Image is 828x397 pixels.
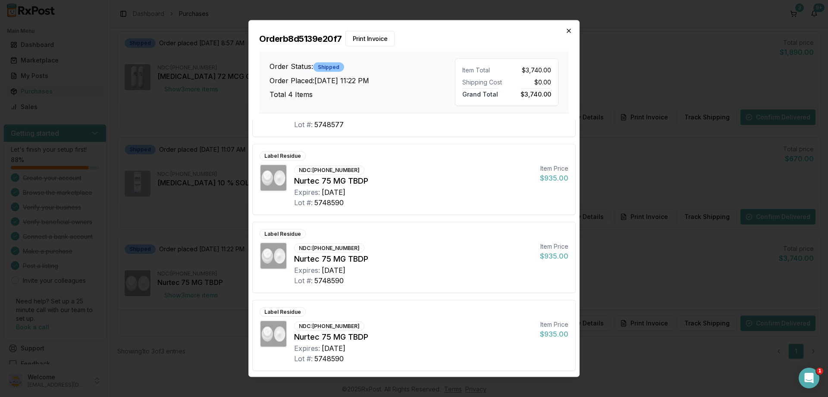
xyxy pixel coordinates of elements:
img: Nurtec 75 MG TBDP [260,321,286,347]
img: Nurtec 75 MG TBDP [260,243,286,269]
div: Item Price [540,320,568,328]
span: 1 [816,368,823,375]
div: NDC: [PHONE_NUMBER] [294,243,364,253]
div: Shipping Cost [462,78,503,86]
div: Nurtec 75 MG TBDP [294,253,533,265]
div: Label Residue [260,151,306,160]
div: Label Residue [260,229,306,238]
div: Expires: [294,265,320,275]
div: NDC: [PHONE_NUMBER] [294,165,364,175]
div: Lot #: [294,119,313,129]
div: Item Total [462,66,503,74]
div: Label Residue [260,307,306,316]
div: $935.00 [540,172,568,183]
div: $0.00 [510,78,551,86]
h2: Order b8d5139e20f7 [259,31,569,46]
h3: Order Status: [270,61,455,72]
h3: Total 4 Items [270,89,455,100]
div: Shipped [313,63,344,72]
span: $3,740.00 [522,66,551,74]
div: Item Price [540,164,568,172]
div: [DATE] [322,343,345,353]
div: Lot #: [294,353,313,363]
div: Item Price [540,242,568,250]
div: 5748590 [314,353,344,363]
div: $935.00 [540,328,568,339]
span: Grand Total [462,88,498,97]
div: Nurtec 75 MG TBDP [294,331,533,343]
div: [DATE] [322,187,345,197]
div: $935.00 [540,250,568,261]
button: Print Invoice [345,31,395,46]
div: 5748590 [314,197,344,207]
div: [DATE] [322,265,345,275]
img: Nurtec 75 MG TBDP [260,165,286,191]
div: Nurtec 75 MG TBDP [294,175,533,187]
iframe: Intercom live chat [799,368,819,388]
div: 5748577 [314,119,344,129]
div: Expires: [294,343,320,353]
div: Lot #: [294,197,313,207]
div: NDC: [PHONE_NUMBER] [294,321,364,331]
h3: Order Placed: [DATE] 11:22 PM [270,75,455,86]
div: Lot #: [294,275,313,285]
span: $3,740.00 [521,88,551,97]
div: 5748590 [314,275,344,285]
div: Expires: [294,187,320,197]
